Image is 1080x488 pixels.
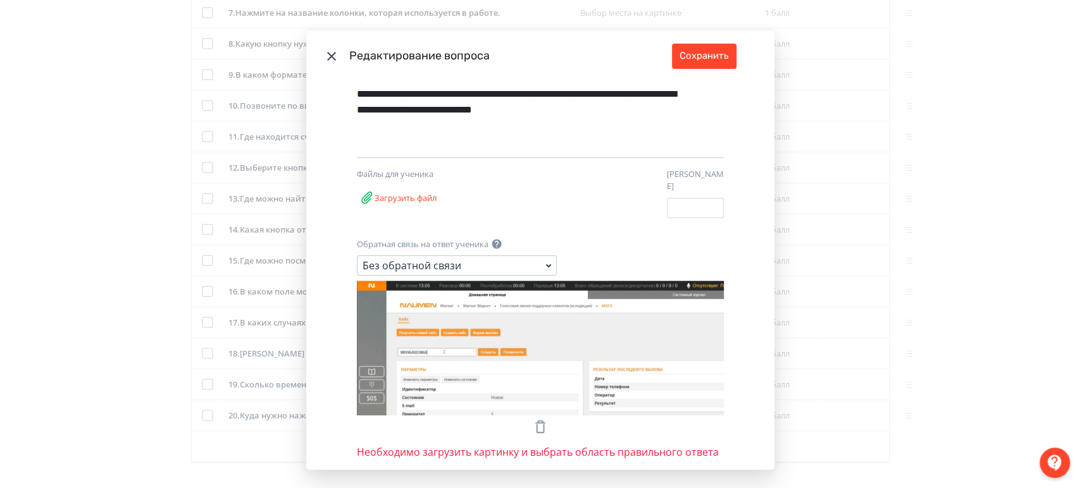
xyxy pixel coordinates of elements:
label: [PERSON_NAME] [667,168,724,193]
div: Modal [306,31,774,470]
div: Без обратной связи [363,258,461,273]
div: Редактирование вопроса [349,47,672,64]
label: Обратная связь на ответ ученика [357,238,488,251]
button: Сохранить [672,44,736,69]
span: Необходимо загрузить картинку и выбрать область правильного ответа [357,444,719,460]
div: Файлы для ученика [357,168,490,181]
